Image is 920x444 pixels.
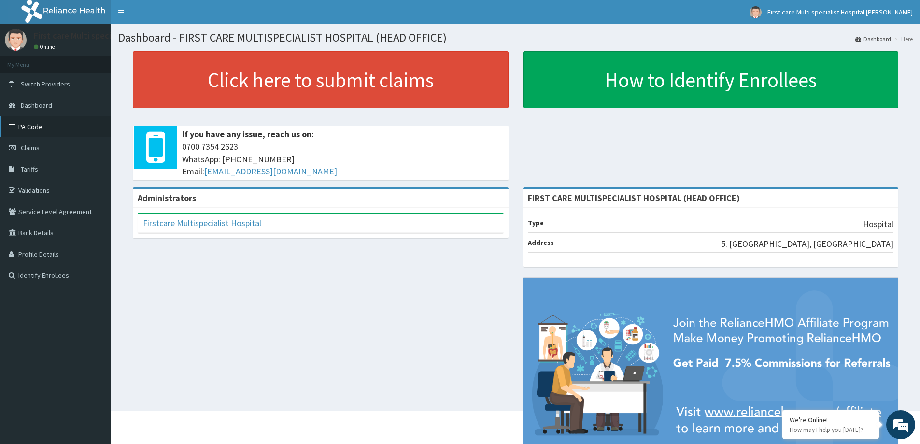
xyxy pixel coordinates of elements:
a: Click here to submit claims [133,51,509,108]
p: 5. [GEOGRAPHIC_DATA], [GEOGRAPHIC_DATA] [721,238,893,250]
b: Type [528,218,544,227]
a: Firstcare Multispecialist Hospital [143,217,261,229]
a: Dashboard [855,35,891,43]
a: How to Identify Enrollees [523,51,899,108]
span: Tariffs [21,165,38,173]
b: If you have any issue, reach us on: [182,129,314,140]
b: Administrators [138,192,196,203]
img: User Image [5,29,27,51]
p: How may I help you today? [790,426,872,434]
span: Dashboard [21,101,52,110]
li: Here [892,35,913,43]
div: We're Online! [790,415,872,424]
span: First care Multi specialist Hospital [PERSON_NAME] [767,8,913,16]
span: 0700 7354 2623 WhatsApp: [PHONE_NUMBER] Email: [182,141,504,178]
b: Address [528,238,554,247]
span: Claims [21,143,40,152]
a: Online [34,43,57,50]
strong: FIRST CARE MULTISPECIALIST HOSPITAL (HEAD OFFICE) [528,192,740,203]
p: Hospital [863,218,893,230]
h1: Dashboard - FIRST CARE MULTISPECIALIST HOSPITAL (HEAD OFFICE) [118,31,913,44]
a: [EMAIL_ADDRESS][DOMAIN_NAME] [204,166,337,177]
img: User Image [750,6,762,18]
span: Switch Providers [21,80,70,88]
p: First care Multi specialist Hospital [PERSON_NAME] [34,31,226,40]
